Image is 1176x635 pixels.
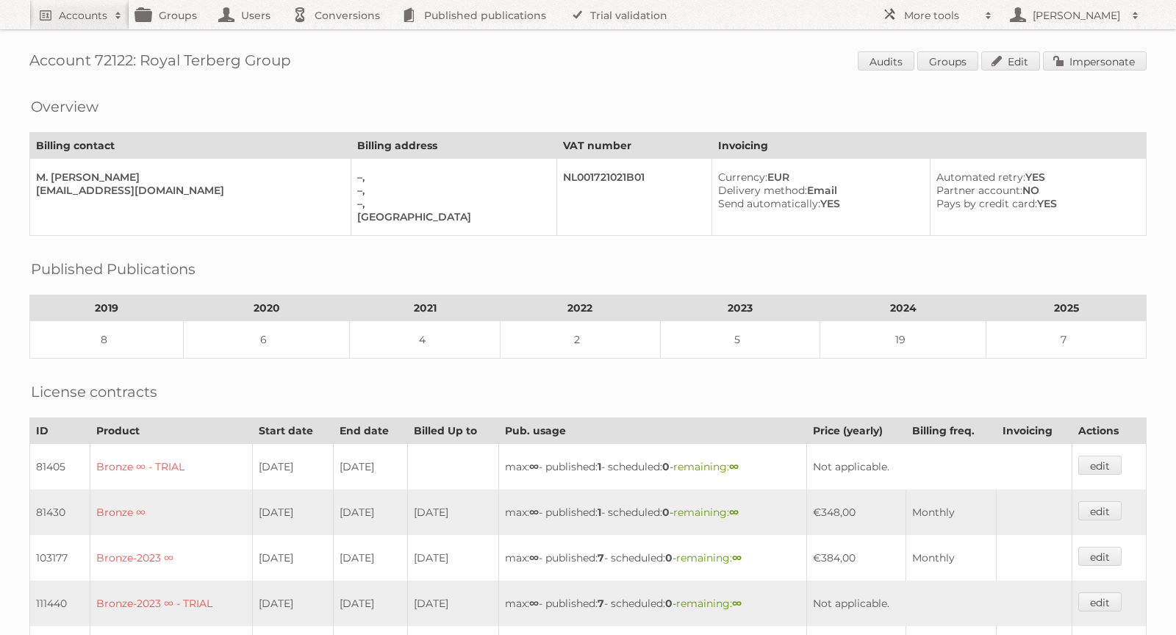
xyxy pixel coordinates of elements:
div: YES [936,197,1134,210]
td: Monthly [906,535,996,581]
td: max: - published: - scheduled: - [499,489,807,535]
div: –, [357,184,545,197]
td: Not applicable. [806,581,1072,626]
td: [DATE] [333,444,407,490]
span: remaining: [673,506,739,519]
span: Delivery method: [718,184,807,197]
td: [DATE] [252,444,333,490]
th: Billed Up to [407,418,498,444]
th: Billing contact [30,133,351,159]
td: Bronze-2023 ∞ [90,535,253,581]
strong: ∞ [729,506,739,519]
div: Email [718,184,918,197]
td: 81430 [30,489,90,535]
td: [DATE] [407,535,498,581]
td: max: - published: - scheduled: - [499,535,807,581]
th: 2024 [820,295,986,321]
td: 2 [501,321,661,359]
span: remaining: [676,597,742,610]
td: €348,00 [806,489,906,535]
span: Send automatically: [718,197,820,210]
th: Billing freq. [906,418,996,444]
span: remaining: [676,551,742,564]
h2: [PERSON_NAME] [1029,8,1125,23]
td: [DATE] [333,581,407,626]
td: [DATE] [333,535,407,581]
td: 4 [350,321,501,359]
h2: Published Publications [31,258,196,280]
th: 2025 [986,295,1147,321]
strong: 0 [662,506,670,519]
div: –, [357,197,545,210]
td: 111440 [30,581,90,626]
h2: License contracts [31,381,157,403]
th: Pub. usage [499,418,807,444]
strong: ∞ [732,551,742,564]
td: 6 [184,321,350,359]
strong: 7 [598,551,604,564]
strong: ∞ [529,551,539,564]
th: End date [333,418,407,444]
span: Currency: [718,171,767,184]
th: Actions [1072,418,1146,444]
td: Bronze ∞ - TRIAL [90,444,253,490]
th: 2020 [184,295,350,321]
a: edit [1078,501,1122,520]
strong: ∞ [529,506,539,519]
td: NL001721021B01 [556,159,711,236]
h2: More tools [904,8,978,23]
td: [DATE] [252,581,333,626]
strong: 1 [598,506,601,519]
th: 2023 [660,295,820,321]
th: Invoicing [997,418,1072,444]
td: [DATE] [407,489,498,535]
td: max: - published: - scheduled: - [499,581,807,626]
th: Billing address [351,133,556,159]
span: Partner account: [936,184,1022,197]
td: [DATE] [333,489,407,535]
div: YES [936,171,1134,184]
td: Monthly [906,489,996,535]
th: 2019 [30,295,184,321]
a: Impersonate [1043,51,1147,71]
td: Bronze ∞ [90,489,253,535]
td: Not applicable. [806,444,1072,490]
td: 5 [660,321,820,359]
strong: 1 [598,460,601,473]
td: €384,00 [806,535,906,581]
span: remaining: [673,460,739,473]
a: Audits [858,51,914,71]
strong: ∞ [732,597,742,610]
a: edit [1078,547,1122,566]
td: 8 [30,321,184,359]
div: [EMAIL_ADDRESS][DOMAIN_NAME] [36,184,339,197]
a: edit [1078,456,1122,475]
th: VAT number [556,133,711,159]
div: NO [936,184,1134,197]
a: Groups [917,51,978,71]
strong: 0 [665,551,673,564]
th: Price (yearly) [806,418,906,444]
td: 103177 [30,535,90,581]
td: 19 [820,321,986,359]
span: Automated retry: [936,171,1025,184]
strong: 0 [662,460,670,473]
td: max: - published: - scheduled: - [499,444,807,490]
div: M. [PERSON_NAME] [36,171,339,184]
th: Product [90,418,253,444]
td: [DATE] [252,489,333,535]
div: –, [357,171,545,184]
div: [GEOGRAPHIC_DATA] [357,210,545,223]
div: EUR [718,171,918,184]
th: 2022 [501,295,661,321]
a: Edit [981,51,1040,71]
strong: 7 [598,597,604,610]
strong: 0 [665,597,673,610]
strong: ∞ [529,460,539,473]
td: [DATE] [252,535,333,581]
strong: ∞ [729,460,739,473]
th: 2021 [350,295,501,321]
h2: Accounts [59,8,107,23]
td: 81405 [30,444,90,490]
a: edit [1078,592,1122,611]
